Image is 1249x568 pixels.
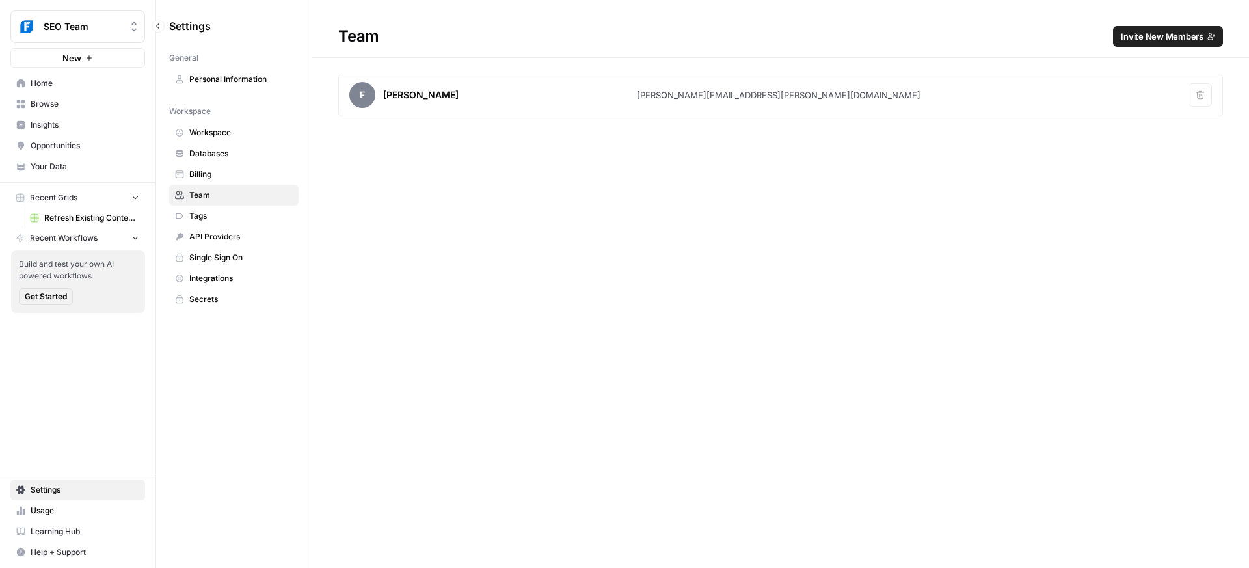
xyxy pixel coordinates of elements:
[169,164,299,185] a: Billing
[637,88,920,101] div: [PERSON_NAME][EMAIL_ADDRESS][PERSON_NAME][DOMAIN_NAME]
[10,73,145,94] a: Home
[10,542,145,563] button: Help + Support
[31,547,139,558] span: Help + Support
[10,48,145,68] button: New
[19,288,73,305] button: Get Started
[62,51,81,64] span: New
[169,143,299,164] a: Databases
[31,526,139,537] span: Learning Hub
[189,252,293,264] span: Single Sign On
[169,268,299,289] a: Integrations
[10,188,145,208] button: Recent Grids
[10,10,145,43] button: Workspace: SEO Team
[312,26,1249,47] div: Team
[189,231,293,243] span: API Providers
[31,77,139,89] span: Home
[169,69,299,90] a: Personal Information
[15,15,38,38] img: SEO Team Logo
[25,291,67,303] span: Get Started
[169,226,299,247] a: API Providers
[383,88,459,101] div: [PERSON_NAME]
[169,52,198,64] span: General
[189,74,293,85] span: Personal Information
[1121,30,1203,43] span: Invite New Members
[189,127,293,139] span: Workspace
[10,228,145,248] button: Recent Workflows
[31,140,139,152] span: Opportunities
[10,115,145,135] a: Insights
[10,500,145,521] a: Usage
[24,208,145,228] a: Refresh Existing Content (1)
[169,18,211,34] span: Settings
[189,148,293,159] span: Databases
[169,122,299,143] a: Workspace
[169,289,299,310] a: Secrets
[169,247,299,268] a: Single Sign On
[169,206,299,226] a: Tags
[19,258,137,282] span: Build and test your own AI powered workflows
[10,480,145,500] a: Settings
[31,119,139,131] span: Insights
[189,210,293,222] span: Tags
[169,105,211,117] span: Workspace
[31,161,139,172] span: Your Data
[1113,26,1223,47] button: Invite New Members
[30,192,77,204] span: Recent Grids
[189,189,293,201] span: Team
[10,135,145,156] a: Opportunities
[189,169,293,180] span: Billing
[30,232,98,244] span: Recent Workflows
[349,82,375,108] span: F
[189,273,293,284] span: Integrations
[44,212,139,224] span: Refresh Existing Content (1)
[189,293,293,305] span: Secrets
[10,156,145,177] a: Your Data
[31,98,139,110] span: Browse
[10,521,145,542] a: Learning Hub
[44,20,122,33] span: SEO Team
[31,484,139,496] span: Settings
[169,185,299,206] a: Team
[10,94,145,115] a: Browse
[31,505,139,517] span: Usage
